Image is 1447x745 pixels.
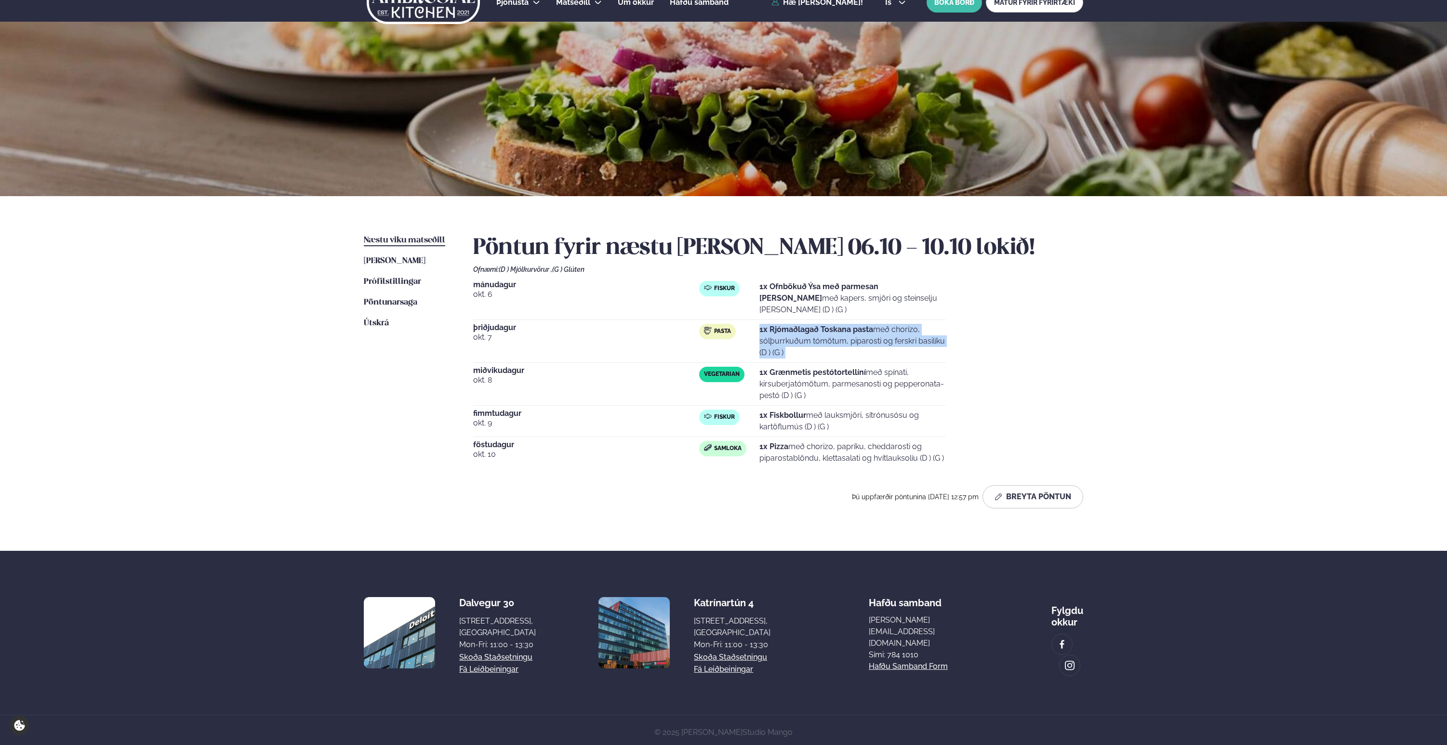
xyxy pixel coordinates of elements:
[473,449,699,460] span: okt. 10
[552,266,584,273] span: (G ) Glúten
[364,278,421,286] span: Prófílstillingar
[714,413,735,421] span: Fiskur
[759,441,945,464] p: með chorizo, papríku, cheddarosti og piparostablöndu, klettasalati og hvítlauksolíu (D ) (G )
[364,236,445,244] span: Næstu viku matseðill
[459,664,518,675] a: Fá leiðbeiningar
[473,410,699,417] span: fimmtudagur
[499,266,552,273] span: (D ) Mjólkurvörur ,
[364,255,425,267] a: [PERSON_NAME]
[694,639,770,651] div: Mon-Fri: 11:00 - 13:30
[598,597,670,668] img: image alt
[704,412,712,420] img: fish.svg
[364,318,389,329] a: Útskrá
[459,615,536,639] div: [STREET_ADDRESS], [GEOGRAPHIC_DATA]
[759,282,878,303] strong: 1x Ofnbökuð Ýsa með parmesan [PERSON_NAME]
[459,652,532,663] a: Skoða staðsetningu
[704,327,712,334] img: pasta.svg
[364,276,421,288] a: Prófílstillingar
[473,266,1083,273] div: Ofnæmi:
[694,664,753,675] a: Fá leiðbeiningar
[759,411,806,420] strong: 1x Fiskbollur
[473,281,699,289] span: mánudagur
[473,417,699,429] span: okt. 9
[364,257,425,265] span: [PERSON_NAME]
[759,368,866,377] strong: 1x Grænmetis pestótortellíní
[364,235,445,246] a: Næstu viku matseðill
[364,297,417,308] a: Pöntunarsaga
[759,410,945,433] p: með lauksmjöri, sítrónusósu og kartöflumús (D ) (G )
[869,614,954,649] a: [PERSON_NAME][EMAIL_ADDRESS][DOMAIN_NAME]
[459,597,536,609] div: Dalvegur 30
[1064,660,1075,671] img: image alt
[364,319,389,327] span: Útskrá
[364,597,435,668] img: image alt
[694,652,767,663] a: Skoða staðsetningu
[1052,634,1072,654] a: image alt
[473,324,699,332] span: þriðjudagur
[1060,655,1080,676] a: image alt
[694,615,770,639] div: [STREET_ADDRESS], [GEOGRAPHIC_DATA]
[869,589,942,609] span: Hafðu samband
[364,298,417,306] span: Pöntunarsaga
[704,444,712,451] img: sandwich-new-16px.svg
[654,728,793,737] span: © 2025 [PERSON_NAME]
[759,325,873,334] strong: 1x Rjómaðlagað Toskana pasta
[852,493,979,501] span: Þú uppfærðir pöntunina [DATE] 12:57 pm
[473,235,1083,262] h2: Pöntun fyrir næstu [PERSON_NAME] 06.10 - 10.10 lokið!
[714,285,735,293] span: Fiskur
[473,332,699,343] span: okt. 7
[759,324,945,359] p: með chorizo, sólþurrkuðum tómötum, piparosti og ferskri basilíku (D ) (G )
[869,661,948,672] a: Hafðu samband form
[704,284,712,292] img: fish.svg
[459,639,536,651] div: Mon-Fri: 11:00 - 13:30
[473,441,699,449] span: föstudagur
[473,374,699,386] span: okt. 8
[1057,639,1067,650] img: image alt
[1051,597,1083,628] div: Fylgdu okkur
[714,445,742,452] span: Samloka
[759,442,788,451] strong: 1x Pizza
[759,367,945,401] p: með spínati, kirsuberjatómötum, parmesanosti og pepperonata-pestó (D ) (G )
[473,367,699,374] span: miðvikudagur
[759,281,945,316] p: með kapers, smjöri og steinselju [PERSON_NAME] (D ) (G )
[743,728,793,737] a: Studio Mango
[10,716,29,735] a: Cookie settings
[869,649,954,661] p: Sími: 784 1010
[982,485,1083,508] button: Breyta Pöntun
[704,371,740,378] span: Vegetarian
[473,289,699,300] span: okt. 6
[714,328,731,335] span: Pasta
[694,597,770,609] div: Katrínartún 4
